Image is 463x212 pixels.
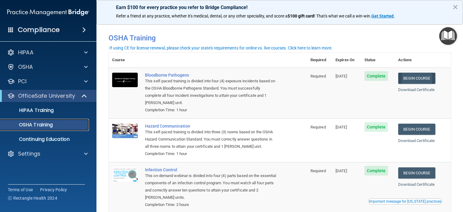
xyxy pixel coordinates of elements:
div: This self-paced training is divided into three (3) rooms based on the OSHA Hazard Communication S... [145,128,277,150]
span: ! That's what we call a win-win. [314,14,371,18]
a: Hazard Communication [145,124,277,128]
p: OfficeSafe University [18,92,75,100]
p: Earn $100 for every practice you refer to Bridge Compliance! [116,5,443,10]
a: Get Started [371,14,395,18]
span: [DATE] [335,74,347,78]
p: PCI [18,78,27,85]
div: Completion Time: 1 hour [145,150,277,157]
strong: $100 gift card [288,14,314,18]
a: HIPAA [7,49,88,56]
strong: Get Started [371,14,394,18]
button: If using CE for license renewal, please check your state's requirements for online vs. live cours... [109,45,333,51]
a: Download Certificate [398,138,435,143]
th: Expires On [332,53,361,68]
span: Required [310,169,326,173]
button: Read this if you are a dental practitioner in the state of CA [368,198,442,204]
p: HIPAA Training [4,107,54,113]
button: Close [452,2,458,12]
div: Completion Time: 2 hours [145,201,277,208]
a: PCI [7,78,88,85]
span: Complete [364,122,388,132]
div: This self-paced training is divided into four (4) exposure incidents based on the OSHA Bloodborne... [145,78,277,106]
th: Course [109,53,141,68]
span: Required [310,74,326,78]
p: HIPAA [18,49,33,56]
a: Privacy Policy [40,187,67,193]
a: Download Certificate [398,182,435,187]
span: Refer a friend at any practice, whether it's medical, dental, or any other speciality, and score a [116,14,288,18]
h4: Compliance [18,26,60,34]
a: Begin Course [398,167,435,179]
h4: OSHA Training [109,34,451,42]
a: Download Certificate [398,87,435,92]
p: OSHA [18,63,33,71]
img: PMB logo [7,6,89,18]
p: OSHA Training [4,122,53,128]
th: Status [361,53,395,68]
p: Continuing Education [4,136,86,142]
a: Settings [7,150,88,157]
a: Terms of Use [8,187,33,193]
th: Required [307,53,332,68]
span: [DATE] [335,169,347,173]
span: Required [310,125,326,129]
div: This on-demand webinar is divided into four (4) parts based on the essential components of an inf... [145,172,277,201]
a: Begin Course [398,73,435,84]
a: OfficeSafe University [7,92,87,100]
span: Complete [364,71,388,81]
div: Completion Time: 1 hour [145,106,277,114]
th: Actions [395,53,451,68]
span: Ⓒ Rectangle Health 2024 [8,195,57,201]
div: Important message for [US_STATE] practices [369,200,441,203]
a: Infection Control [145,167,277,172]
button: Open Resource Center [439,27,457,45]
span: [DATE] [335,125,347,129]
span: Complete [364,166,388,176]
div: If using CE for license renewal, please check your state's requirements for online vs. live cours... [109,46,332,50]
a: OSHA [7,63,88,71]
p: Settings [18,150,40,157]
a: Begin Course [398,124,435,135]
a: Bloodborne Pathogens [145,73,277,78]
